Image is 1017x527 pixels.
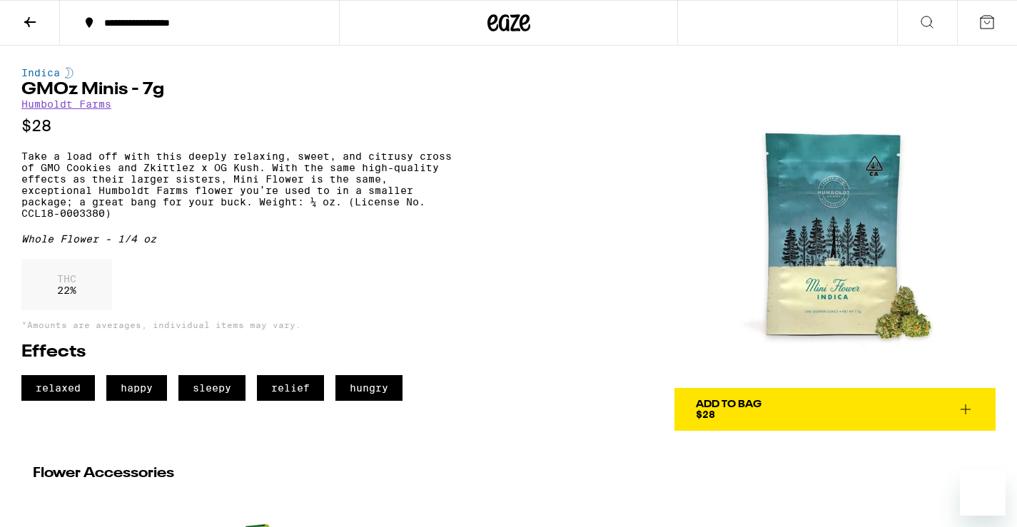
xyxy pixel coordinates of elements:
[21,98,111,110] a: Humboldt Farms
[696,409,715,420] span: $28
[65,67,74,78] img: indicaColor.svg
[257,375,324,401] span: relief
[21,233,460,245] div: Whole Flower - 1/4 oz
[21,81,460,98] h1: GMOz Minis - 7g
[674,388,996,431] button: Add To Bag$28
[21,67,460,78] div: Indica
[33,466,984,481] h2: Flower Accessories
[178,375,246,401] span: sleepy
[21,117,460,135] p: $28
[21,150,460,219] p: Take a load off with this deeply relaxing, sweet, and citrusy cross of GMO Cookies and Zkittlez x...
[21,344,460,361] h2: Effects
[57,273,76,285] p: THC
[960,470,1006,516] iframe: Button to launch messaging window
[106,375,167,401] span: happy
[335,375,403,401] span: hungry
[696,399,762,409] div: Add To Bag
[21,259,112,310] div: 22 %
[674,67,996,388] img: Humboldt Farms - GMOz Minis - 7g
[21,375,95,401] span: relaxed
[21,320,460,329] p: *Amounts are averages, individual items may vary.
